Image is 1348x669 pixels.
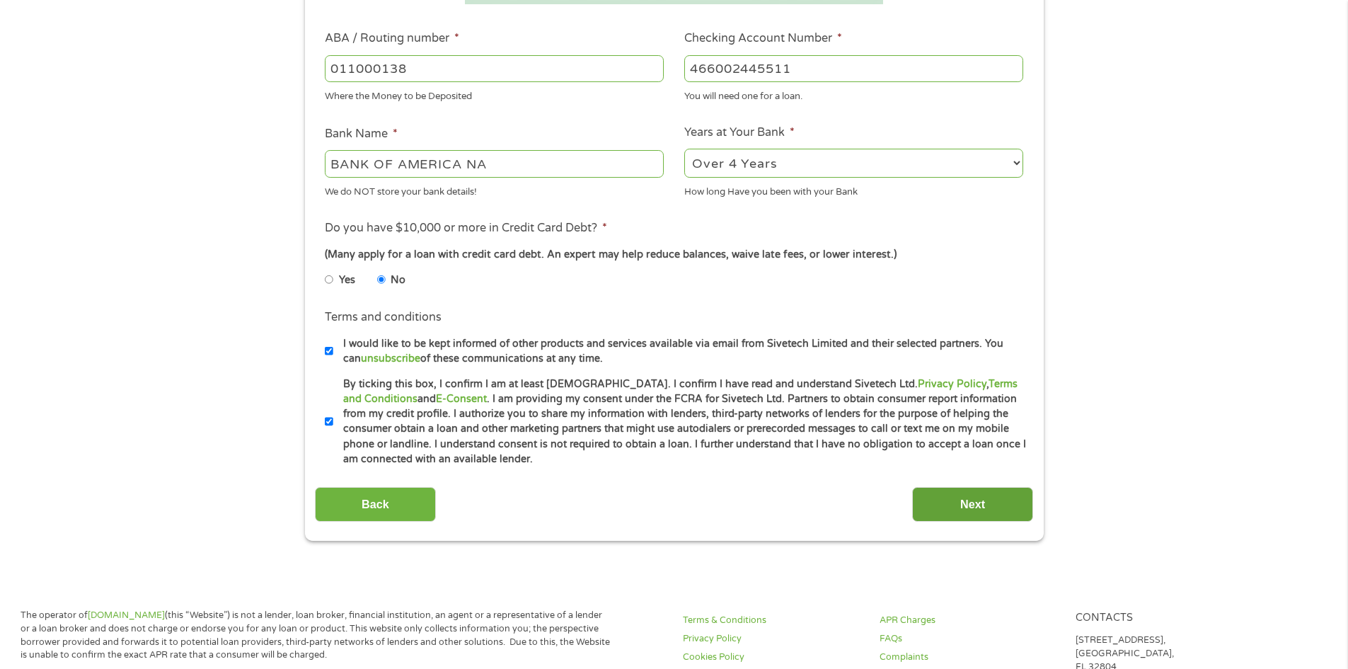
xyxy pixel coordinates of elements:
label: Checking Account Number [684,31,842,46]
label: Years at Your Bank [684,125,795,140]
div: (Many apply for a loan with credit card debt. An expert may help reduce balances, waive late fees... [325,247,1022,263]
a: Privacy Policy [683,632,863,646]
label: I would like to be kept informed of other products and services available via email from Sivetech... [333,336,1027,367]
label: ABA / Routing number [325,31,459,46]
label: Do you have $10,000 or more in Credit Card Debt? [325,221,607,236]
input: 263177916 [325,55,664,82]
a: Complaints [880,651,1059,664]
a: Terms & Conditions [683,614,863,627]
a: Cookies Policy [683,651,863,664]
label: Yes [339,273,355,288]
label: Bank Name [325,127,398,142]
label: No [391,273,405,288]
div: Where the Money to be Deposited [325,85,664,104]
div: How long Have you been with your Bank [684,180,1023,199]
h4: Contacts [1076,612,1255,625]
a: E-Consent [436,393,487,405]
a: Privacy Policy [918,378,986,390]
a: Terms and Conditions [343,378,1018,405]
a: [DOMAIN_NAME] [88,610,165,621]
p: The operator of (this “Website”) is not a lender, loan broker, financial institution, an agent or... [21,609,611,663]
input: Next [912,487,1033,522]
input: Back [315,487,436,522]
div: You will need one for a loan. [684,85,1023,104]
a: APR Charges [880,614,1059,627]
input: 345634636 [684,55,1023,82]
label: By ticking this box, I confirm I am at least [DEMOGRAPHIC_DATA]. I confirm I have read and unders... [333,377,1027,467]
div: We do NOT store your bank details! [325,180,664,199]
a: FAQs [880,632,1059,646]
a: unsubscribe [361,353,420,365]
label: Terms and conditions [325,310,442,325]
